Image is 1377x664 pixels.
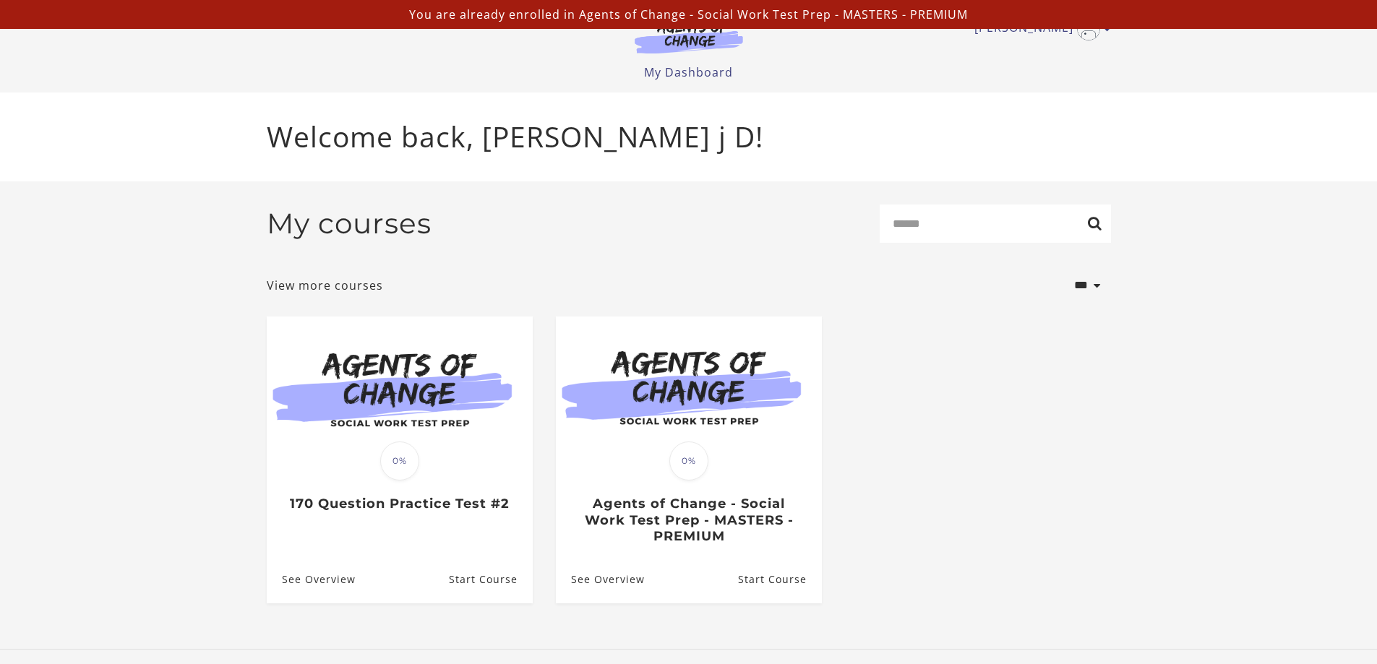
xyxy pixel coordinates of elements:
a: Agents of Change - Social Work Test Prep - MASTERS - PREMIUM: Resume Course [737,556,821,603]
a: View more courses [267,277,383,294]
a: Toggle menu [974,17,1104,40]
a: 170 Question Practice Test #2: See Overview [267,556,356,603]
h2: My courses [267,207,432,241]
a: Agents of Change - Social Work Test Prep - MASTERS - PREMIUM: See Overview [556,556,645,603]
a: My Dashboard [644,64,733,80]
p: Welcome back, [PERSON_NAME] j D! [267,116,1111,158]
img: Agents of Change Logo [619,20,758,53]
h3: 170 Question Practice Test #2 [282,496,517,512]
a: 170 Question Practice Test #2: Resume Course [448,556,532,603]
p: You are already enrolled in Agents of Change - Social Work Test Prep - MASTERS - PREMIUM [6,6,1371,23]
span: 0% [669,441,708,480]
h3: Agents of Change - Social Work Test Prep - MASTERS - PREMIUM [571,496,806,545]
span: 0% [380,441,419,480]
